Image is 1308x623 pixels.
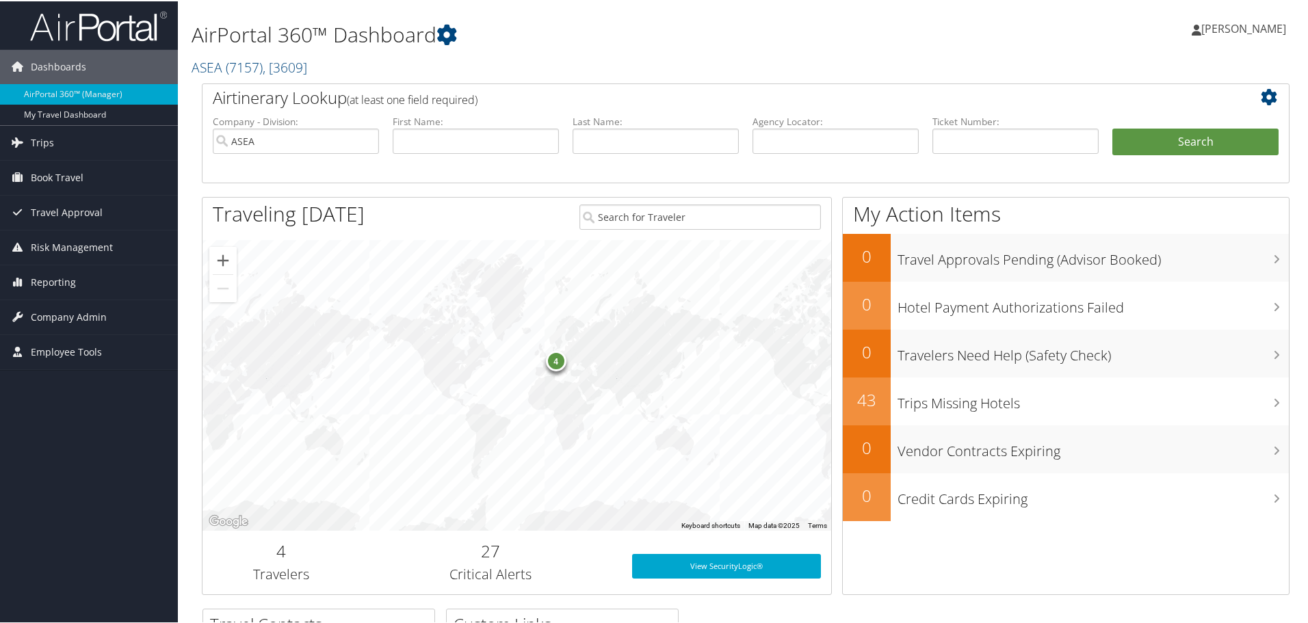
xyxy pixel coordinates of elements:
[843,291,891,315] h2: 0
[753,114,919,127] label: Agency Locator:
[898,386,1289,412] h3: Trips Missing Hotels
[898,338,1289,364] h3: Travelers Need Help (Safety Check)
[206,512,251,529] a: Open this area in Google Maps (opens a new window)
[843,328,1289,376] a: 0Travelers Need Help (Safety Check)
[1201,20,1286,35] span: [PERSON_NAME]
[898,481,1289,507] h3: Credit Cards Expiring
[843,424,1289,472] a: 0Vendor Contracts Expiring
[206,512,251,529] img: Google
[31,49,86,83] span: Dashboards
[31,194,103,228] span: Travel Approval
[843,243,891,267] h2: 0
[393,114,559,127] label: First Name:
[370,564,612,583] h3: Critical Alerts
[843,233,1289,280] a: 0Travel Approvals Pending (Advisor Booked)
[843,198,1289,227] h1: My Action Items
[545,349,566,369] div: 4
[843,435,891,458] h2: 0
[347,91,478,106] span: (at least one field required)
[31,299,107,333] span: Company Admin
[31,124,54,159] span: Trips
[213,114,379,127] label: Company - Division:
[843,387,891,410] h2: 43
[192,57,307,75] a: ASEA
[31,229,113,263] span: Risk Management
[898,434,1289,460] h3: Vendor Contracts Expiring
[573,114,739,127] label: Last Name:
[370,538,612,561] h2: 27
[808,520,827,528] a: Terms (opens in new tab)
[632,553,821,577] a: View SecurityLogic®
[843,472,1289,520] a: 0Credit Cards Expiring
[192,19,930,48] h1: AirPortal 360™ Dashboard
[209,246,237,273] button: Zoom in
[932,114,1099,127] label: Ticket Number:
[31,159,83,194] span: Book Travel
[213,538,350,561] h2: 4
[226,57,263,75] span: ( 7157 )
[843,280,1289,328] a: 0Hotel Payment Authorizations Failed
[30,9,167,41] img: airportal-logo.png
[213,564,350,583] h3: Travelers
[898,290,1289,316] h3: Hotel Payment Authorizations Failed
[31,334,102,368] span: Employee Tools
[843,376,1289,424] a: 43Trips Missing Hotels
[843,483,891,506] h2: 0
[31,264,76,298] span: Reporting
[1112,127,1279,155] button: Search
[681,520,740,529] button: Keyboard shortcuts
[748,520,800,528] span: Map data ©2025
[209,274,237,301] button: Zoom out
[213,85,1188,108] h2: Airtinerary Lookup
[263,57,307,75] span: , [ 3609 ]
[579,203,821,228] input: Search for Traveler
[213,198,365,227] h1: Traveling [DATE]
[898,242,1289,268] h3: Travel Approvals Pending (Advisor Booked)
[843,339,891,362] h2: 0
[1192,7,1300,48] a: [PERSON_NAME]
